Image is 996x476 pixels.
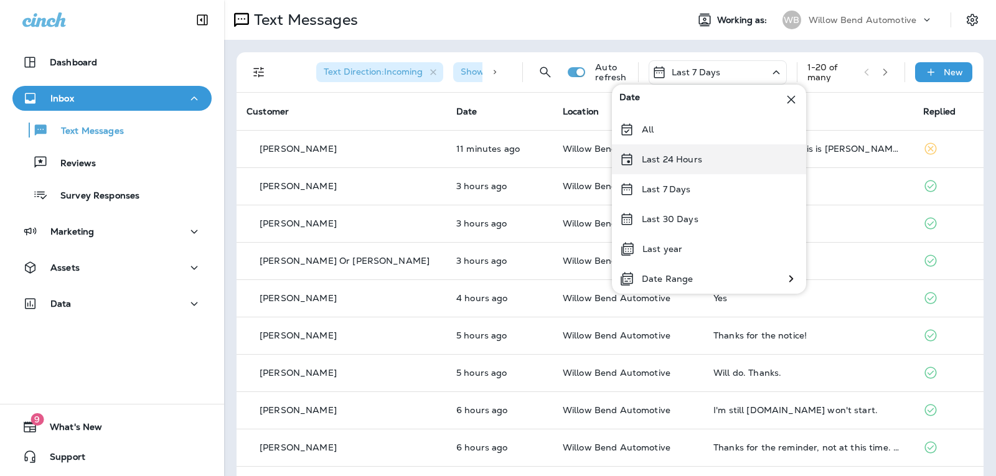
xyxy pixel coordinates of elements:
[642,244,682,254] p: Last year
[247,106,289,117] span: Customer
[453,62,631,82] div: Show Start/Stop/Unsubscribe:true
[50,226,94,236] p: Marketing
[642,184,691,194] p: Last 7 Days
[456,218,543,228] p: Sep 29, 2025 11:41 AM
[12,117,212,143] button: Text Messages
[316,62,443,82] div: Text Direction:Incoming
[713,405,903,415] div: I'm still coming.car won't start.
[713,256,903,266] div: Yes
[12,255,212,280] button: Assets
[923,106,956,117] span: Replied
[713,293,903,303] div: Yes
[50,93,74,103] p: Inbox
[249,11,358,29] p: Text Messages
[456,405,543,415] p: Sep 29, 2025 09:13 AM
[456,368,543,378] p: Sep 29, 2025 09:54 AM
[260,405,337,415] p: [PERSON_NAME]
[260,442,337,452] p: [PERSON_NAME]
[260,256,430,266] p: [PERSON_NAME] Or [PERSON_NAME]
[260,218,337,228] p: [PERSON_NAME]
[456,330,543,340] p: Sep 29, 2025 10:31 AM
[713,218,903,228] div: YES
[48,190,139,202] p: Survey Responses
[944,67,963,77] p: New
[672,67,721,77] p: Last 7 Days
[642,154,702,164] p: Last 24 Hours
[12,414,212,439] button: 9What's New
[563,255,670,266] span: Willow Bend Automotive
[31,413,44,426] span: 9
[533,60,558,85] button: Search Messages
[48,158,96,170] p: Reviews
[50,57,97,67] p: Dashboard
[50,299,72,309] p: Data
[782,11,801,29] div: WB
[12,149,212,175] button: Reviews
[563,106,599,117] span: Location
[456,256,543,266] p: Sep 29, 2025 11:40 AM
[12,182,212,208] button: Survey Responses
[713,144,903,154] div: Removed ‌👍‌ from “ This is Cheri, I can call you now. ”
[563,367,670,378] span: Willow Bend Automotive
[456,106,477,117] span: Date
[260,330,337,340] p: [PERSON_NAME]
[642,274,693,284] p: Date Range
[37,452,85,467] span: Support
[12,86,212,111] button: Inbox
[37,422,102,437] span: What's New
[619,92,641,107] span: Date
[12,219,212,244] button: Marketing
[809,15,916,25] p: Willow Bend Automotive
[563,292,670,304] span: Willow Bend Automotive
[12,50,212,75] button: Dashboard
[807,62,854,82] div: 1 - 20 of many
[717,15,770,26] span: Working as:
[456,181,543,191] p: Sep 29, 2025 12:19 PM
[642,124,654,134] p: All
[324,66,423,77] span: Text Direction : Incoming
[456,442,543,452] p: Sep 29, 2025 09:04 AM
[260,144,337,154] p: [PERSON_NAME]
[713,442,903,452] div: Thanks for the reminder, not at this time. Have a great week 🙂
[713,330,903,340] div: Thanks for the notice!
[456,293,543,303] p: Sep 29, 2025 11:36 AM
[713,368,903,378] div: Will do. Thanks.
[461,66,611,77] span: Show Start/Stop/Unsubscribe : true
[961,9,984,31] button: Settings
[563,442,670,453] span: Willow Bend Automotive
[563,180,670,192] span: Willow Bend Automotive
[12,291,212,316] button: Data
[50,263,80,273] p: Assets
[260,293,337,303] p: [PERSON_NAME]
[595,62,627,82] p: Auto refresh
[260,368,337,378] p: [PERSON_NAME]
[456,144,543,154] p: Sep 29, 2025 03:28 PM
[247,60,271,85] button: Filters
[563,218,670,229] span: Willow Bend Automotive
[713,181,903,191] div: Yes
[12,444,212,469] button: Support
[260,181,337,191] p: [PERSON_NAME]
[185,7,220,32] button: Collapse Sidebar
[49,126,124,138] p: Text Messages
[642,214,698,224] p: Last 30 Days
[563,143,670,154] span: Willow Bend Automotive
[563,330,670,341] span: Willow Bend Automotive
[563,404,670,416] span: Willow Bend Automotive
